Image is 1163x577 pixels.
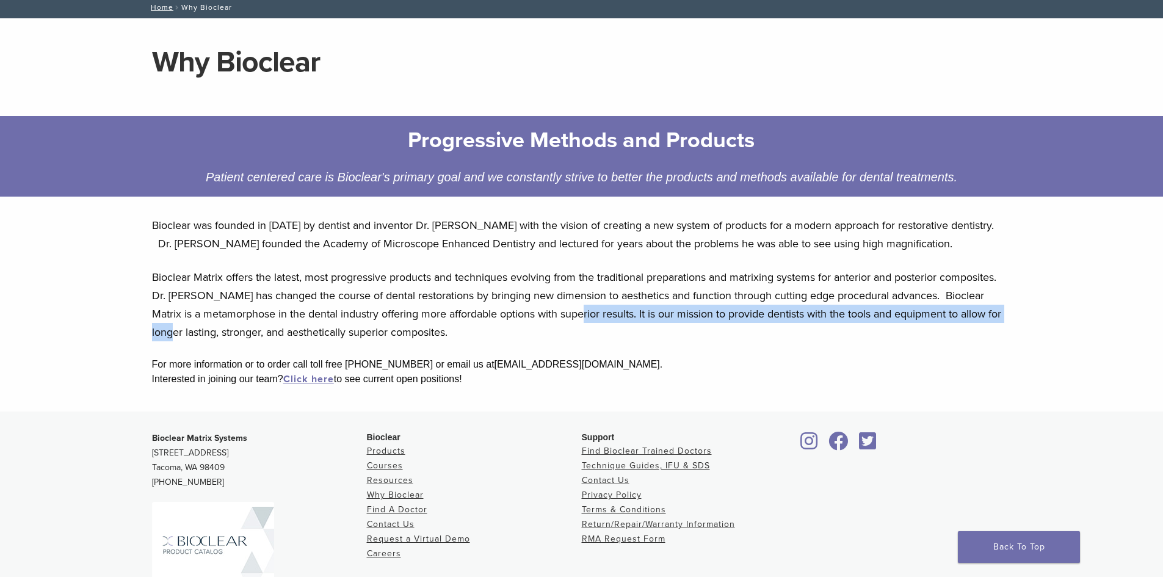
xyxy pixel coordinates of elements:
div: Patient centered care is Bioclear's primary goal and we constantly strive to better the products ... [194,167,969,187]
a: Privacy Policy [582,490,642,500]
a: Find A Doctor [367,504,427,515]
a: Home [147,3,173,12]
span: / [173,4,181,10]
a: RMA Request Form [582,534,665,544]
a: Contact Us [367,519,415,529]
a: Return/Repair/Warranty Information [582,519,735,529]
a: Bioclear [855,439,881,451]
a: Request a Virtual Demo [367,534,470,544]
p: Bioclear was founded in [DATE] by dentist and inventor Dr. [PERSON_NAME] with the vision of creat... [152,216,1012,253]
a: Courses [367,460,403,471]
a: Find Bioclear Trained Doctors [582,446,712,456]
div: Interested in joining our team? to see current open positions! [152,372,1012,386]
span: Support [582,432,615,442]
span: Bioclear [367,432,400,442]
a: Technique Guides, IFU & SDS [582,460,710,471]
a: Why Bioclear [367,490,424,500]
p: Bioclear Matrix offers the latest, most progressive products and techniques evolving from the tra... [152,268,1012,341]
a: Contact Us [582,475,629,485]
strong: Bioclear Matrix Systems [152,433,247,443]
a: Back To Top [958,531,1080,563]
h1: Why Bioclear [152,48,1012,77]
a: Bioclear [797,439,822,451]
a: Bioclear [825,439,853,451]
a: Resources [367,475,413,485]
h2: Progressive Methods and Products [203,126,960,155]
a: Click here [283,373,334,385]
p: [STREET_ADDRESS] Tacoma, WA 98409 [PHONE_NUMBER] [152,431,367,490]
a: Products [367,446,405,456]
div: For more information or to order call toll free [PHONE_NUMBER] or email us at [EMAIL_ADDRESS][DOM... [152,357,1012,372]
a: Terms & Conditions [582,504,666,515]
a: Careers [367,548,401,559]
